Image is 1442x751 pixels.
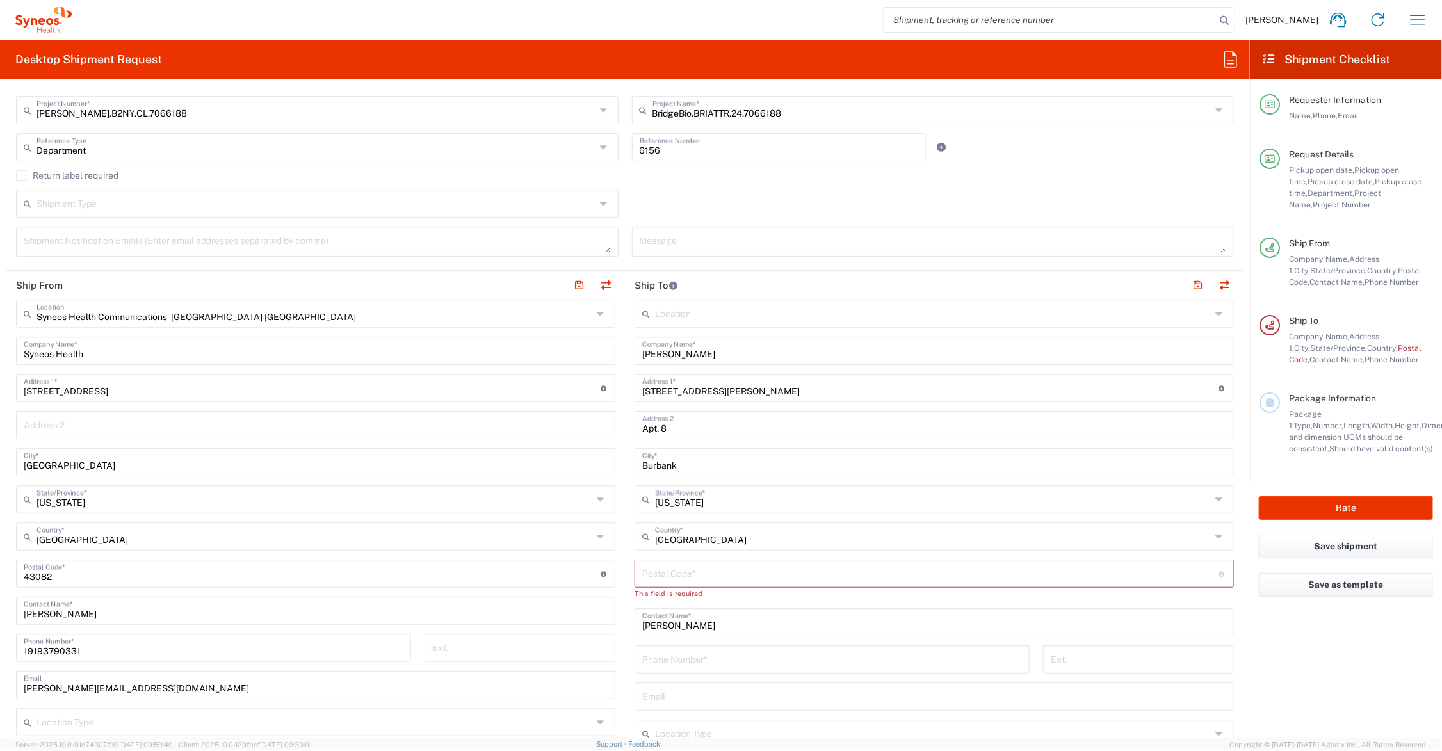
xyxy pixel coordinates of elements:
[179,741,312,748] span: Client: 2025.19.0-129fbcf
[1259,535,1433,558] button: Save shipment
[16,279,63,292] h2: Ship From
[1289,95,1381,105] span: Requester Information
[1365,277,1419,287] span: Phone Number
[1289,393,1376,403] span: Package Information
[1245,14,1318,26] span: [PERSON_NAME]
[933,138,951,156] a: Add Reference
[1259,573,1433,597] button: Save as template
[16,170,118,181] label: Return label required
[1289,111,1313,120] span: Name,
[1261,52,1391,67] h2: Shipment Checklist
[1310,266,1367,275] span: State/Province,
[1289,316,1318,326] span: Ship To
[1308,177,1375,186] span: Pickup close date,
[1289,238,1330,248] span: Ship From
[1395,421,1422,430] span: Height,
[1329,444,1433,453] span: Should have valid content(s)
[1289,165,1354,175] span: Pickup open date,
[1294,343,1310,353] span: City,
[628,740,661,748] a: Feedback
[884,8,1215,32] input: Shipment, tracking or reference number
[1259,496,1433,520] button: Rate
[1367,266,1398,275] span: Country,
[1367,343,1398,353] span: Country,
[260,741,312,748] span: [DATE] 09:39:01
[119,741,173,748] span: [DATE] 09:50:40
[15,741,173,748] span: Server: 2025.19.0-91c74307f99
[1289,332,1349,341] span: Company Name,
[1310,343,1367,353] span: State/Province,
[1308,188,1354,198] span: Department,
[1313,421,1343,430] span: Number,
[1289,409,1322,430] span: Package 1:
[1343,421,1371,430] span: Length,
[1309,277,1365,287] span: Contact Name,
[1289,254,1349,264] span: Company Name,
[1289,149,1354,159] span: Request Details
[1294,266,1310,275] span: City,
[1365,355,1419,364] span: Phone Number
[1371,421,1395,430] span: Width,
[15,52,162,67] h2: Desktop Shipment Request
[635,279,679,292] h2: Ship To
[635,588,1234,599] div: This field is required
[596,740,628,748] a: Support
[1293,421,1313,430] span: Type,
[1313,200,1371,209] span: Project Number
[1338,111,1359,120] span: Email
[1229,739,1427,750] span: Copyright © [DATE]-[DATE] Agistix Inc., All Rights Reserved
[1309,355,1365,364] span: Contact Name,
[1313,111,1338,120] span: Phone,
